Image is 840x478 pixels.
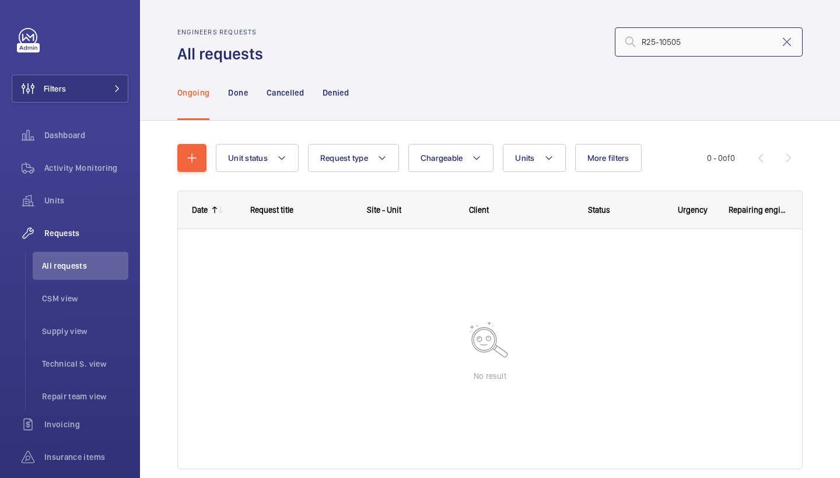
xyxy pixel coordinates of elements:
p: Ongoing [177,87,209,99]
span: Repair team view [42,391,128,402]
input: Search by request number or quote number [615,27,803,57]
span: Unit status [228,153,268,163]
span: Requests [44,227,128,239]
span: Site - Unit [367,205,401,215]
p: Denied [323,87,349,99]
span: Units [515,153,534,163]
button: Chargeable [408,144,494,172]
span: Status [588,205,610,215]
span: Invoicing [44,419,128,430]
button: Filters [12,75,128,103]
span: All requests [42,260,128,272]
span: Units [44,195,128,206]
span: More filters [587,153,629,163]
span: Activity Monitoring [44,162,128,174]
p: Done [228,87,247,99]
p: Cancelled [267,87,304,99]
span: Chargeable [421,153,463,163]
button: Unit status [216,144,299,172]
span: 0 - 0 0 [707,154,735,162]
span: Dashboard [44,129,128,141]
button: Units [503,144,565,172]
span: Client [469,205,489,215]
span: Request title [250,205,293,215]
button: More filters [575,144,642,172]
span: Repairing engineer [729,205,788,215]
span: Technical S. view [42,358,128,370]
span: Request type [320,153,368,163]
span: CSM view [42,293,128,304]
span: Filters [44,83,66,94]
button: Request type [308,144,399,172]
span: Urgency [678,205,708,215]
span: Supply view [42,325,128,337]
h1: All requests [177,43,270,65]
span: Insurance items [44,451,128,463]
div: Date [192,205,208,215]
span: of [723,153,730,163]
h2: Engineers requests [177,28,270,36]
